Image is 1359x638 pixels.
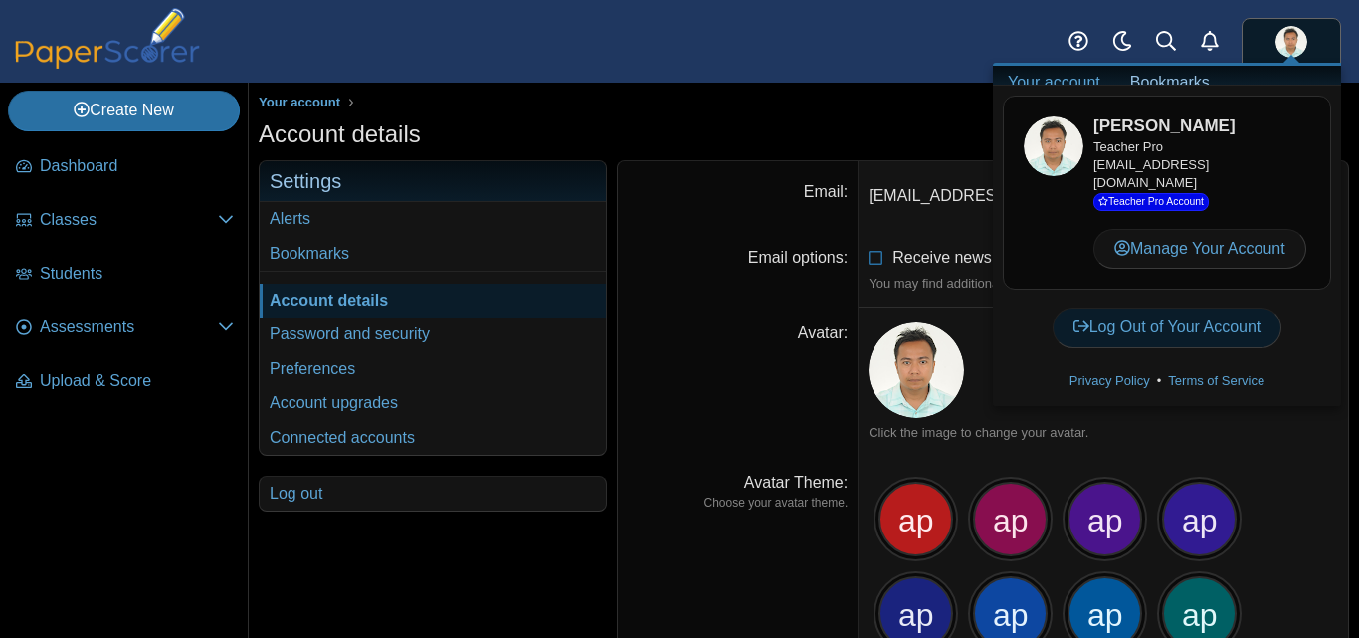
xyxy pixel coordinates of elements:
[1242,18,1341,66] a: ps.qM1w65xjLpOGVUdR
[1275,26,1307,58] span: adonis maynard pilongo
[1024,116,1083,176] img: ps.qM1w65xjLpOGVUdR
[748,249,849,266] label: Email options
[1093,138,1310,211] div: [EMAIL_ADDRESS][DOMAIN_NAME]
[8,55,207,72] a: PaperScorer
[8,358,242,406] a: Upload & Score
[260,477,606,511] a: Log out
[869,322,964,418] img: ps.qM1w65xjLpOGVUdR
[973,482,1048,556] div: ap
[1053,308,1282,347] a: Log Out of Your Account
[993,66,1115,100] a: Your account
[40,263,234,285] span: Students
[878,482,953,556] div: ap
[1063,371,1157,391] a: Privacy Policy
[859,161,1348,231] dd: [EMAIL_ADDRESS][DOMAIN_NAME]
[1024,116,1083,176] span: adonis maynard pilongo
[260,386,606,420] a: Account upgrades
[1003,366,1331,396] div: •
[260,352,606,386] a: Preferences
[260,318,606,351] a: Password and security
[869,424,1338,442] div: Click the image to change your avatar.
[260,421,606,455] a: Connected accounts
[260,284,606,318] a: Account details
[798,324,848,341] label: Avatar
[1093,114,1310,138] h3: [PERSON_NAME]
[254,91,345,115] a: Your account
[40,209,218,231] span: Classes
[744,474,848,491] label: Avatar Theme
[40,155,234,177] span: Dashboard
[1093,229,1306,269] a: Manage Your Account
[1188,20,1232,64] a: Alerts
[628,495,848,512] dfn: Choose your avatar theme.
[8,197,242,245] a: Classes
[8,91,240,130] a: Create New
[1068,482,1142,556] div: ap
[260,202,606,236] a: Alerts
[8,8,207,69] img: PaperScorer
[1093,139,1163,154] span: Teacher Pro
[40,317,218,338] span: Assessments
[1162,482,1237,556] div: ap
[259,117,421,151] h1: Account details
[892,249,1126,266] span: Receive news and update emails
[8,251,242,299] a: Students
[869,275,1338,293] div: You may find additional email options under .
[8,305,242,352] a: Assessments
[8,143,242,191] a: Dashboard
[40,370,234,392] span: Upload & Score
[259,95,340,109] span: Your account
[1093,193,1209,210] span: Teacher Pro Account
[1275,26,1307,58] img: ps.qM1w65xjLpOGVUdR
[260,237,606,271] a: Bookmarks
[1115,66,1225,100] a: Bookmarks
[1161,371,1271,391] a: Terms of Service
[260,161,606,202] h3: Settings
[804,183,848,200] label: Email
